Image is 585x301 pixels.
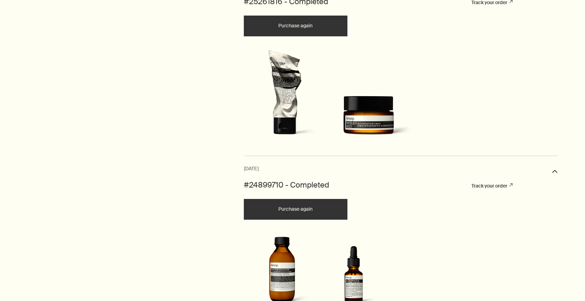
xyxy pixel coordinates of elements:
[326,96,411,141] img: Parsley Seed Anti-Oxidant Eye Cream in amber glass jar
[245,50,324,143] a: Aesop’s Purifying Facial Exfoliant Paste; a cream-based exfoliant for dry skin, enhanced with fin...
[245,50,324,141] img: Aesop’s Purifying Facial Exfoliant Paste; a cream-based exfoliant for dry skin, enhanced with fin...
[244,180,329,191] h2: #24899710 - Completed
[244,199,347,220] button: Purchase again
[471,183,512,189] a: Track your order
[244,165,259,173] span: [DATE]
[552,165,557,180] button: Open
[244,16,347,36] button: Purchase again
[326,96,411,143] a: Parsley Seed Anti-Oxidant Eye Cream in amber glass jar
